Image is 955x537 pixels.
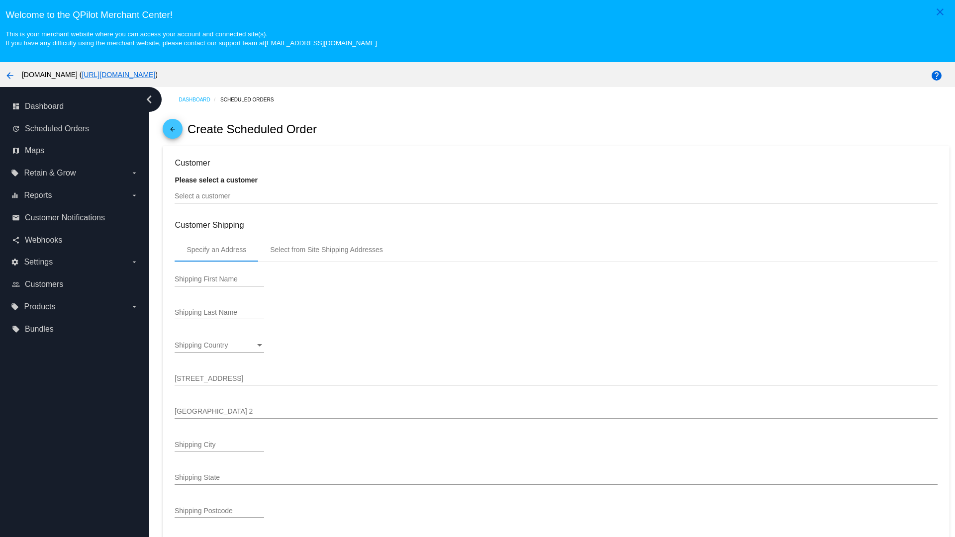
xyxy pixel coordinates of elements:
span: Customer Notifications [25,213,105,222]
mat-icon: arrow_back [167,126,179,138]
span: Shipping Country [175,341,228,349]
input: Shipping Street 2 [175,408,937,416]
a: update Scheduled Orders [12,121,138,137]
a: [URL][DOMAIN_NAME] [82,71,155,79]
span: Maps [25,146,44,155]
span: Scheduled Orders [25,124,89,133]
a: Dashboard [179,92,220,107]
i: dashboard [12,102,20,110]
div: Specify an Address [187,246,246,254]
i: local_offer [11,303,19,311]
span: Customers [25,280,63,289]
i: local_offer [12,325,20,333]
span: Retain & Grow [24,169,76,178]
input: Shipping Last Name [175,309,264,317]
input: Shipping Postcode [175,507,264,515]
a: people_outline Customers [12,276,138,292]
strong: Please select a customer [175,176,258,184]
mat-select: Shipping Country [175,342,264,350]
i: people_outline [12,280,20,288]
span: Bundles [25,325,54,334]
a: map Maps [12,143,138,159]
i: arrow_drop_down [130,169,138,177]
span: Webhooks [25,236,62,245]
input: Shipping State [175,474,937,482]
a: Scheduled Orders [220,92,283,107]
span: [DOMAIN_NAME] ( ) [22,71,158,79]
span: Settings [24,258,53,267]
input: Shipping Street 1 [175,375,937,383]
mat-icon: help [931,70,943,82]
a: share Webhooks [12,232,138,248]
i: equalizer [11,191,19,199]
h3: Customer Shipping [175,220,937,230]
div: Select from Site Shipping Addresses [270,246,382,254]
a: local_offer Bundles [12,321,138,337]
input: Shipping City [175,441,264,449]
mat-icon: arrow_back [4,70,16,82]
h3: Welcome to the QPilot Merchant Center! [5,9,949,20]
i: arrow_drop_down [130,303,138,311]
a: [EMAIL_ADDRESS][DOMAIN_NAME] [265,39,377,47]
i: map [12,147,20,155]
h3: Customer [175,158,937,168]
i: local_offer [11,169,19,177]
span: Reports [24,191,52,200]
small: This is your merchant website where you can access your account and connected site(s). If you hav... [5,30,377,47]
i: settings [11,258,19,266]
a: dashboard Dashboard [12,98,138,114]
i: update [12,125,20,133]
i: share [12,236,20,244]
i: arrow_drop_down [130,258,138,266]
input: Shipping First Name [175,275,264,283]
a: email Customer Notifications [12,210,138,226]
span: Dashboard [25,102,64,111]
mat-icon: close [934,6,946,18]
i: arrow_drop_down [130,191,138,199]
span: Products [24,302,55,311]
i: chevron_left [141,91,157,107]
input: Select a customer [175,192,937,200]
i: email [12,214,20,222]
h2: Create Scheduled Order [188,122,317,136]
